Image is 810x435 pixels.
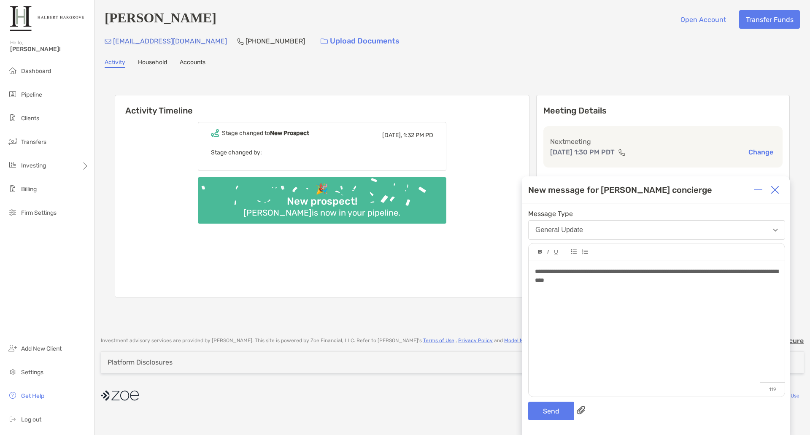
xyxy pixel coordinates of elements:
span: Firm Settings [21,209,57,216]
div: New message for [PERSON_NAME] concierge [528,185,712,195]
img: dashboard icon [8,65,18,76]
div: 🎉 [312,183,332,195]
a: Terms of Use [423,338,454,343]
p: Investment advisory services are provided by [PERSON_NAME] . This site is powered by Zoe Financia... [101,338,580,344]
img: Zoe Logo [10,3,84,34]
span: Get Help [21,392,44,400]
img: billing icon [8,184,18,194]
button: Change [746,148,776,157]
span: Billing [21,186,37,193]
img: investing icon [8,160,18,170]
a: Upload Documents [315,32,405,50]
img: Editor control icon [538,250,542,254]
div: Stage changed to [222,130,309,137]
img: firm-settings icon [8,207,18,217]
button: Transfer Funds [739,10,800,29]
span: Message Type [528,210,785,218]
a: Household [138,59,167,68]
span: Dashboard [21,68,51,75]
button: General Update [528,220,785,240]
img: clients icon [8,113,18,123]
a: Model Marketplace Disclosures [504,338,578,343]
img: Confetti [198,177,446,216]
button: Open Account [674,10,732,29]
h6: Activity Timeline [115,95,529,116]
span: 1:32 PM PD [403,132,433,139]
h4: [PERSON_NAME] [105,10,216,29]
span: Settings [21,369,43,376]
a: Accounts [180,59,205,68]
a: Activity [105,59,125,68]
img: communication type [618,149,626,156]
p: Stage changed by: [211,147,433,158]
p: Next meeting [550,136,776,147]
span: [DATE], [382,132,402,139]
img: logout icon [8,414,18,424]
a: Privacy Policy [458,338,493,343]
img: settings icon [8,367,18,377]
span: Pipeline [21,91,42,98]
div: Platform Disclosures [108,358,173,366]
img: Editor control icon [547,250,549,254]
img: transfers icon [8,136,18,146]
img: Editor control icon [554,250,558,254]
div: [PERSON_NAME] is now in your pipeline. [240,208,404,218]
p: 119 [760,382,785,397]
img: Phone Icon [237,38,244,45]
img: button icon [321,38,328,44]
span: Add New Client [21,345,62,352]
p: [PHONE_NUMBER] [246,36,305,46]
span: Log out [21,416,41,423]
div: New prospect! [283,195,361,208]
span: Clients [21,115,39,122]
img: Open dropdown arrow [773,229,778,232]
button: Send [528,402,574,420]
p: Meeting Details [543,105,783,116]
img: add_new_client icon [8,343,18,353]
p: [EMAIL_ADDRESS][DOMAIN_NAME] [113,36,227,46]
span: Investing [21,162,46,169]
img: get-help icon [8,390,18,400]
img: company logo [101,386,139,405]
img: Editor control icon [582,249,588,254]
img: Expand or collapse [754,186,762,194]
span: [PERSON_NAME]! [10,46,89,53]
span: Transfers [21,138,46,146]
img: Close [771,186,779,194]
img: Event icon [211,129,219,137]
b: New Prospect [270,130,309,137]
img: paperclip attachments [577,406,585,414]
img: pipeline icon [8,89,18,99]
img: Editor control icon [571,249,577,254]
p: [DATE] 1:30 PM PDT [550,147,615,157]
div: General Update [535,226,583,234]
img: Email Icon [105,39,111,44]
